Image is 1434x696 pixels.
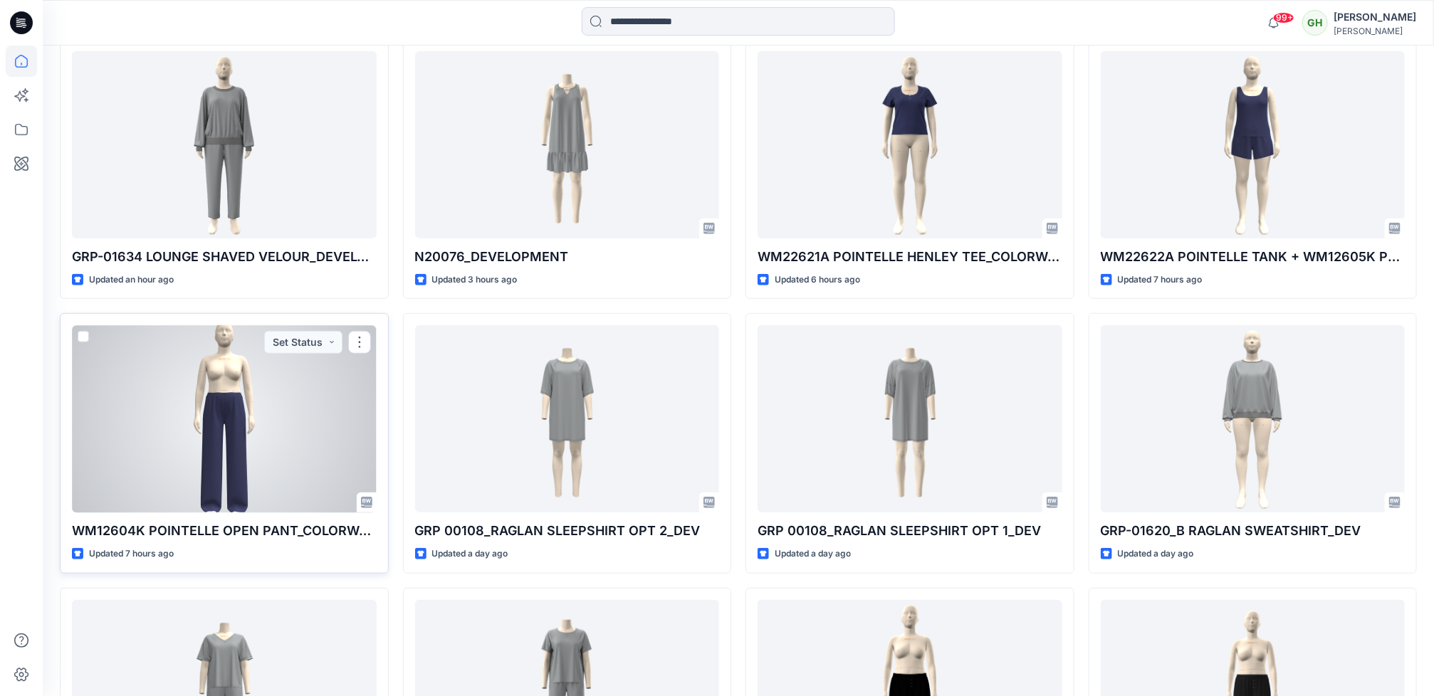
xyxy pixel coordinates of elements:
[415,521,720,541] p: GRP 00108_RAGLAN SLEEPSHIRT OPT 2_DEV
[775,547,851,561] p: Updated a day ago
[1118,273,1203,288] p: Updated 7 hours ago
[1101,51,1406,238] a: WM22622A POINTELLE TANK + WM12605K POINTELLE SHORT -w- PICOT_COLORWAY REV1
[1101,521,1406,541] p: GRP-01620_B RAGLAN SWEATSHIRT_DEV
[89,273,174,288] p: Updated an hour ago
[72,325,377,512] a: WM12604K POINTELLE OPEN PANT_COLORWAY REV1
[89,547,174,561] p: Updated 7 hours ago
[775,273,860,288] p: Updated 6 hours ago
[1118,547,1194,561] p: Updated a day ago
[432,273,518,288] p: Updated 3 hours ago
[758,325,1062,512] a: GRP 00108_RAGLAN SLEEPSHIRT OPT 1_DEV
[1101,325,1406,512] a: GRP-01620_B RAGLAN SWEATSHIRT_DEV
[415,325,720,512] a: GRP 00108_RAGLAN SLEEPSHIRT OPT 2_DEV
[72,51,377,238] a: GRP-01634 LOUNGE SHAVED VELOUR_DEVELOPMENT
[415,51,720,238] a: N20076_DEVELOPMENT
[1101,247,1406,267] p: WM22622A POINTELLE TANK + WM12605K POINTELLE SHORT -w- PICOT_COLORWAY REV1
[1302,10,1328,36] div: GH
[72,247,377,267] p: GRP-01634 LOUNGE SHAVED VELOUR_DEVELOPMENT
[1334,9,1416,26] div: [PERSON_NAME]
[1273,12,1294,23] span: 99+
[1334,26,1416,36] div: [PERSON_NAME]
[758,247,1062,267] p: WM22621A POINTELLE HENLEY TEE_COLORWAY_REV8
[432,547,508,561] p: Updated a day ago
[758,51,1062,238] a: WM22621A POINTELLE HENLEY TEE_COLORWAY_REV8
[758,521,1062,541] p: GRP 00108_RAGLAN SLEEPSHIRT OPT 1_DEV
[72,521,377,541] p: WM12604K POINTELLE OPEN PANT_COLORWAY REV1
[415,247,720,267] p: N20076_DEVELOPMENT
